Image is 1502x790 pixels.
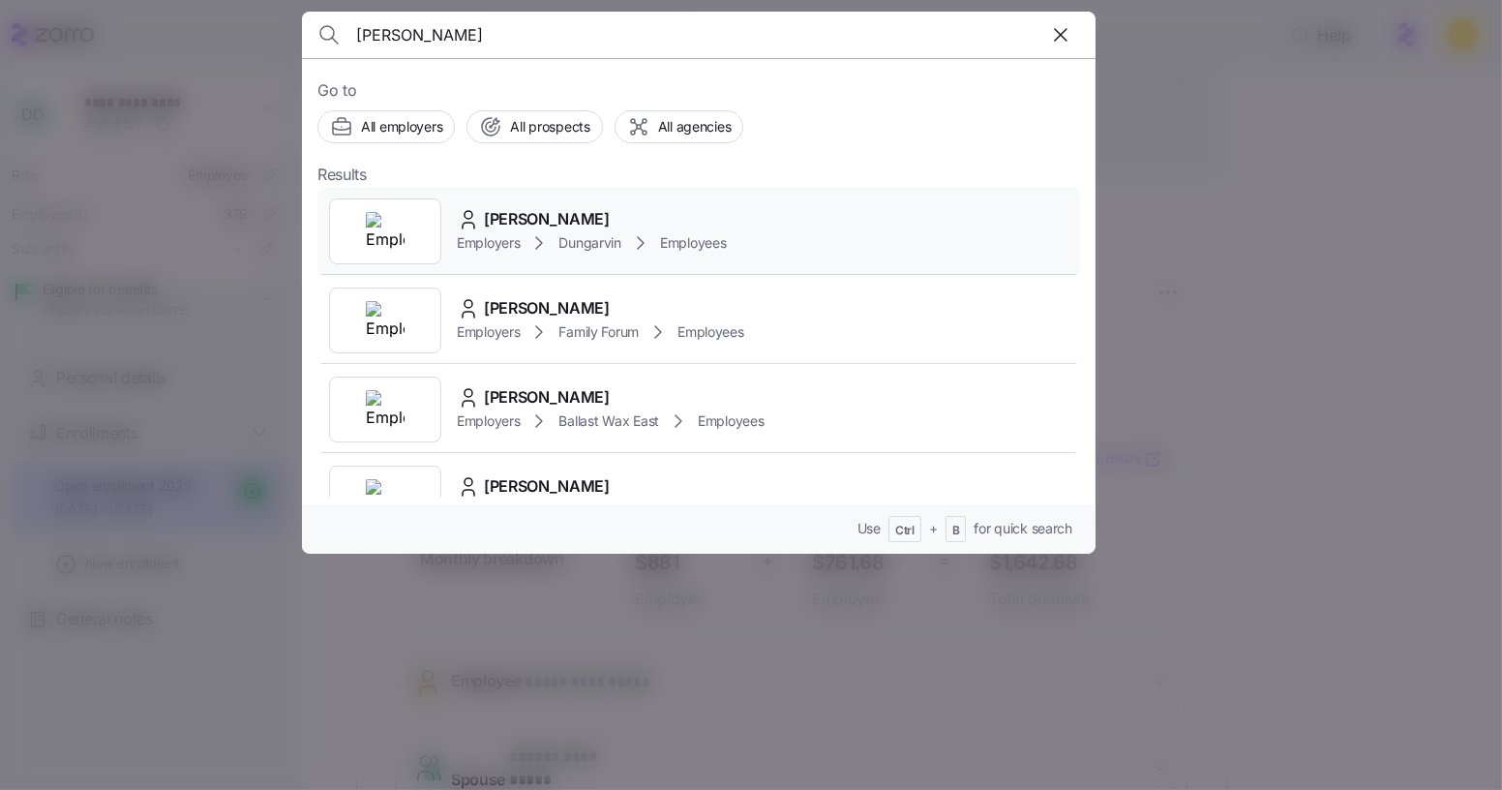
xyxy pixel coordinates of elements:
[660,233,726,253] span: Employees
[317,78,1080,103] span: Go to
[366,301,405,340] img: Employer logo
[484,296,610,320] span: [PERSON_NAME]
[558,322,639,342] span: Family Forum
[974,519,1072,538] span: for quick search
[677,322,743,342] span: Employees
[361,117,442,137] span: All employers
[558,233,620,253] span: Dungarvin
[457,233,520,253] span: Employers
[366,479,405,518] img: Employer logo
[466,110,602,143] button: All prospects
[510,117,589,137] span: All prospects
[484,207,610,231] span: [PERSON_NAME]
[457,322,520,342] span: Employers
[558,411,659,431] span: Ballast Wax East
[895,523,915,539] span: Ctrl
[615,110,744,143] button: All agencies
[317,110,455,143] button: All employers
[484,385,610,410] span: [PERSON_NAME]
[366,212,405,251] img: Employer logo
[317,163,367,187] span: Results
[457,411,520,431] span: Employers
[366,390,405,429] img: Employer logo
[952,523,960,539] span: B
[857,519,881,538] span: Use
[698,411,764,431] span: Employees
[484,474,610,499] span: [PERSON_NAME]
[929,519,938,538] span: +
[658,117,732,137] span: All agencies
